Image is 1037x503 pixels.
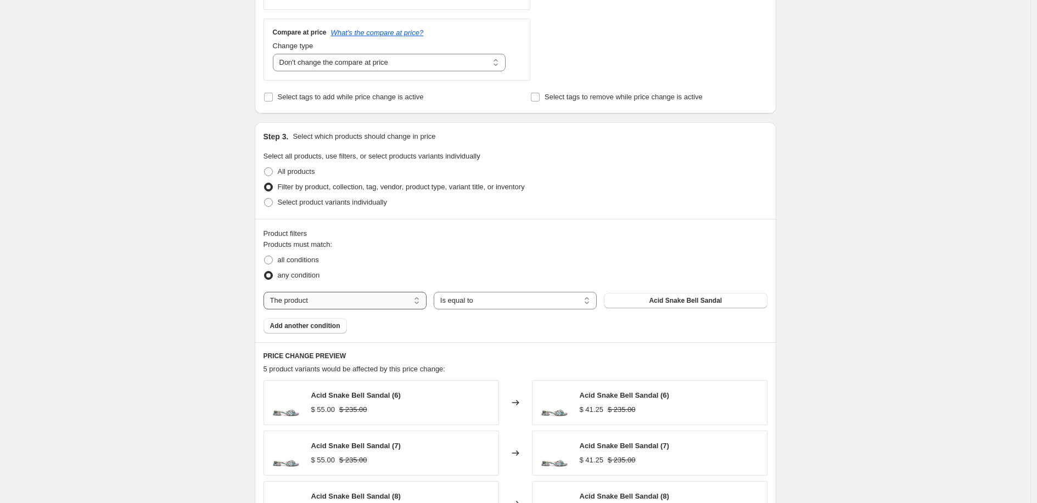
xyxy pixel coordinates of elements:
[278,256,319,264] span: all conditions
[604,293,767,308] button: Acid Snake Bell Sandal
[278,183,525,191] span: Filter by product, collection, tag, vendor, product type, variant title, or inventory
[278,167,315,176] span: All products
[580,405,603,414] span: $ 41.25
[278,271,320,279] span: any condition
[270,321,340,330] span: Add another condition
[580,456,603,464] span: $ 41.25
[264,352,767,360] h6: PRICE CHANGE PREVIEW
[339,405,367,414] span: $ 235.00
[264,365,445,373] span: 5 product variants would be affected by this price change:
[264,131,289,142] h2: Step 3.
[538,386,571,419] img: bell-sandal-acid-snake-web_80x.jpg
[273,28,327,37] h3: Compare at price
[278,198,387,206] span: Select product variants individually
[538,437,571,470] img: bell-sandal-acid-snake-web_80x.jpg
[264,318,347,334] button: Add another condition
[278,93,424,101] span: Select tags to add while price change is active
[293,131,435,142] p: Select which products should change in price
[580,492,669,500] span: Acid Snake Bell Sandal (8)
[270,386,302,419] img: bell-sandal-acid-snake-web_80x.jpg
[264,228,767,239] div: Product filters
[273,42,313,50] span: Change type
[339,456,367,464] span: $ 235.00
[580,391,669,399] span: Acid Snake Bell Sandal (6)
[649,296,722,305] span: Acid Snake Bell Sandal
[311,456,335,464] span: $ 55.00
[270,437,302,470] img: bell-sandal-acid-snake-web_80x.jpg
[311,492,401,500] span: Acid Snake Bell Sandal (8)
[264,152,480,160] span: Select all products, use filters, or select products variants individually
[608,405,636,414] span: $ 235.00
[545,93,703,101] span: Select tags to remove while price change is active
[580,442,669,450] span: Acid Snake Bell Sandal (7)
[311,405,335,414] span: $ 55.00
[311,391,401,399] span: Acid Snake Bell Sandal (6)
[331,29,424,37] button: What's the compare at price?
[311,442,401,450] span: Acid Snake Bell Sandal (7)
[264,240,333,248] span: Products must match:
[608,456,636,464] span: $ 235.00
